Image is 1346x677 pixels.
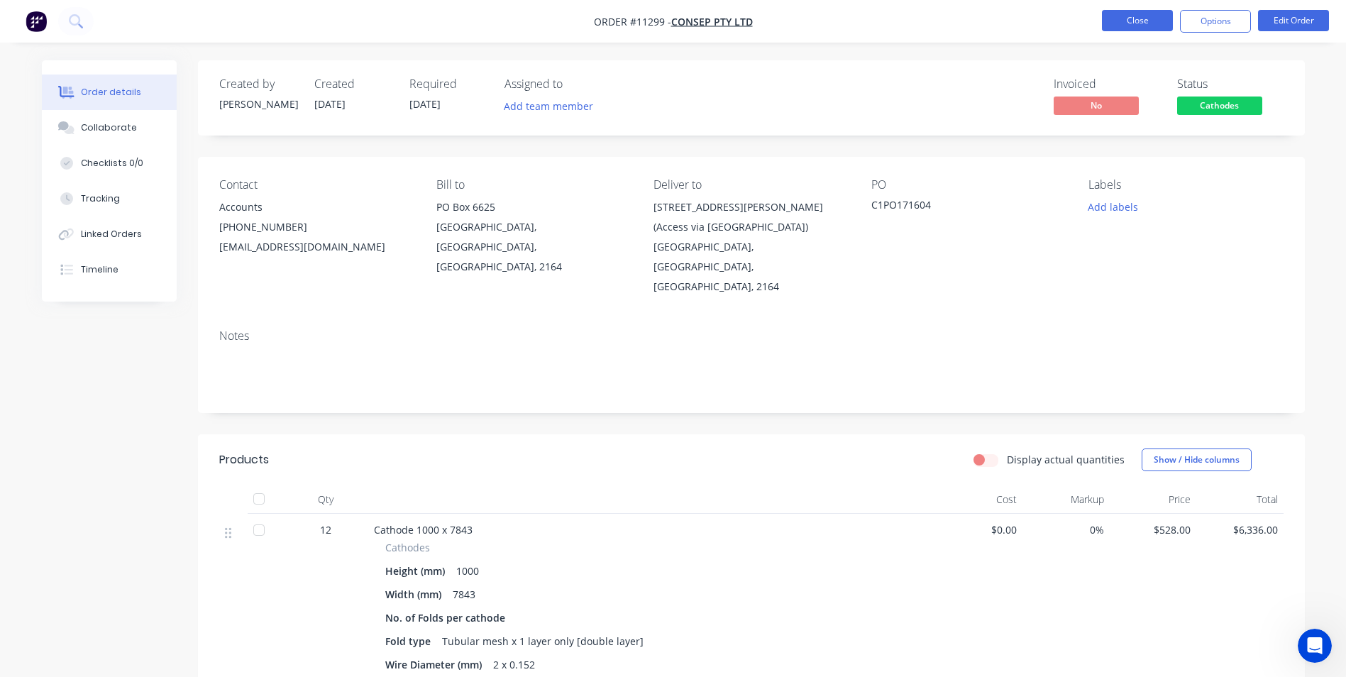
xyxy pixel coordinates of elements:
span: $0.00 [942,522,1017,537]
div: Created by [219,77,297,91]
div: [STREET_ADDRESS][PERSON_NAME] (Access via [GEOGRAPHIC_DATA]) [653,197,848,237]
div: Labels [1088,178,1283,192]
iframe: Intercom live chat [1298,629,1332,663]
span: Cathode 1000 x 7843 [374,523,473,536]
div: Required [409,77,487,91]
div: Total [1196,485,1284,514]
div: Checklists 0/0 [81,157,143,170]
div: Collaborate [81,121,137,134]
div: Bill to [436,178,631,192]
div: Width (mm) [385,584,447,605]
label: Display actual quantities [1007,452,1125,467]
div: Contact [219,178,414,192]
button: Options [1180,10,1251,33]
span: Cathodes [385,540,430,555]
span: 0% [1028,522,1104,537]
div: [PHONE_NUMBER] [219,217,414,237]
div: Height (mm) [385,561,451,581]
button: Show / Hide columns [1142,448,1252,471]
div: 1000 [451,561,485,581]
div: Products [219,451,269,468]
div: [GEOGRAPHIC_DATA], [GEOGRAPHIC_DATA], [GEOGRAPHIC_DATA], 2164 [436,217,631,277]
div: PO Box 6625 [436,197,631,217]
div: Timeline [81,263,118,276]
button: Cathodes [1177,97,1262,118]
div: Price [1110,485,1197,514]
div: Invoiced [1054,77,1160,91]
div: 2 x 0.152 [487,654,541,675]
button: Timeline [42,252,177,287]
div: [STREET_ADDRESS][PERSON_NAME] (Access via [GEOGRAPHIC_DATA])[GEOGRAPHIC_DATA], [GEOGRAPHIC_DATA],... [653,197,848,297]
div: Wire Diameter (mm) [385,654,487,675]
button: Checklists 0/0 [42,145,177,181]
div: Status [1177,77,1284,91]
div: Qty [283,485,368,514]
span: [DATE] [409,97,441,111]
div: Accounts[PHONE_NUMBER][EMAIL_ADDRESS][DOMAIN_NAME] [219,197,414,257]
div: Accounts [219,197,414,217]
button: Collaborate [42,110,177,145]
div: Tubular mesh x 1 layer only [double layer] [436,631,649,651]
div: PO [871,178,1066,192]
span: $6,336.00 [1202,522,1278,537]
div: 7843 [447,584,481,605]
div: Created [314,77,392,91]
div: Cost [936,485,1023,514]
button: Linked Orders [42,216,177,252]
a: ConSep Pty Ltd [671,15,753,28]
div: PO Box 6625[GEOGRAPHIC_DATA], [GEOGRAPHIC_DATA], [GEOGRAPHIC_DATA], 2164 [436,197,631,277]
div: Order details [81,86,141,99]
span: No [1054,97,1139,114]
div: [EMAIL_ADDRESS][DOMAIN_NAME] [219,237,414,257]
div: Markup [1022,485,1110,514]
span: Cathodes [1177,97,1262,114]
div: [PERSON_NAME] [219,97,297,111]
button: Tracking [42,181,177,216]
span: $528.00 [1115,522,1191,537]
div: Tracking [81,192,120,205]
button: Add labels [1081,197,1146,216]
button: Order details [42,75,177,110]
div: C1PO171604 [871,197,1049,217]
img: Factory [26,11,47,32]
div: Deliver to [653,178,848,192]
button: Add team member [504,97,601,116]
span: [DATE] [314,97,346,111]
span: Order #11299 - [594,15,671,28]
div: Fold type [385,631,436,651]
div: Linked Orders [81,228,142,241]
div: Assigned to [504,77,646,91]
button: Close [1102,10,1173,31]
button: Add team member [496,97,600,116]
button: Edit Order [1258,10,1329,31]
span: 12 [320,522,331,537]
div: Notes [219,329,1284,343]
div: [GEOGRAPHIC_DATA], [GEOGRAPHIC_DATA], [GEOGRAPHIC_DATA], 2164 [653,237,848,297]
div: No. of Folds per cathode [385,607,511,628]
